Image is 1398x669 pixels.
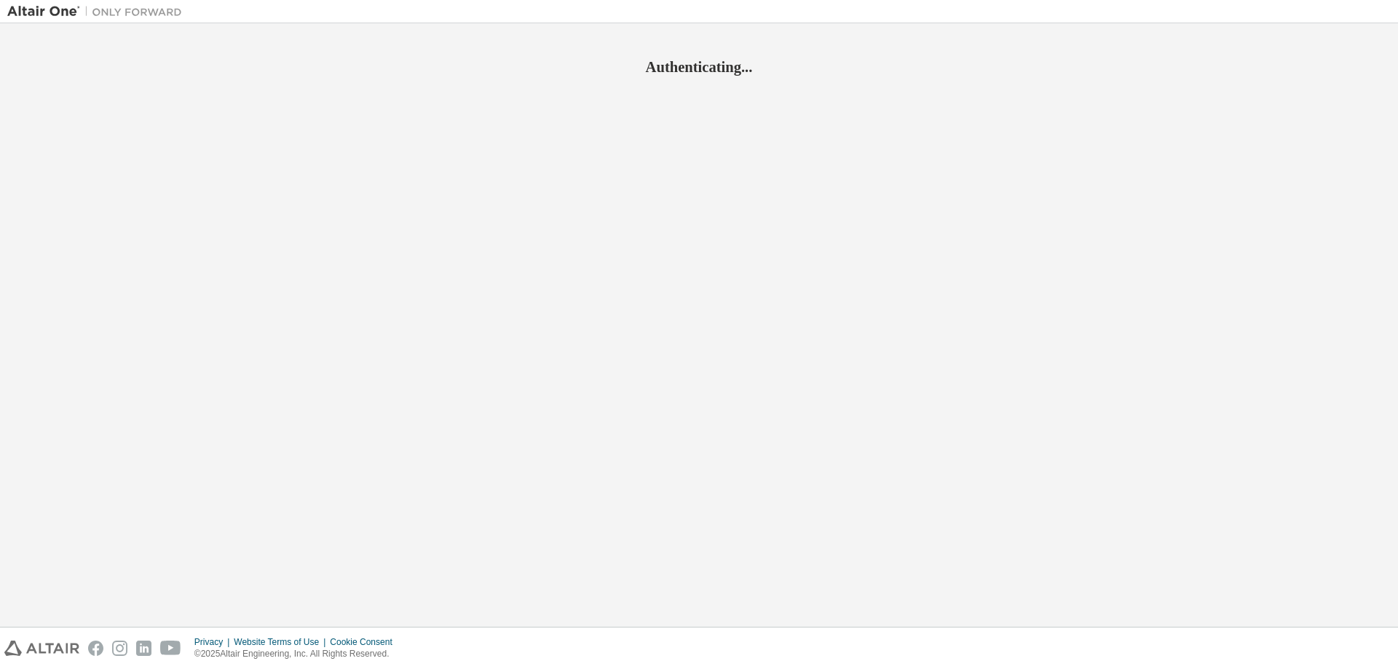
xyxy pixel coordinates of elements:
[4,641,79,656] img: altair_logo.svg
[330,636,400,648] div: Cookie Consent
[136,641,151,656] img: linkedin.svg
[194,648,401,660] p: © 2025 Altair Engineering, Inc. All Rights Reserved.
[7,4,189,19] img: Altair One
[160,641,181,656] img: youtube.svg
[7,58,1391,76] h2: Authenticating...
[112,641,127,656] img: instagram.svg
[88,641,103,656] img: facebook.svg
[234,636,330,648] div: Website Terms of Use
[194,636,234,648] div: Privacy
